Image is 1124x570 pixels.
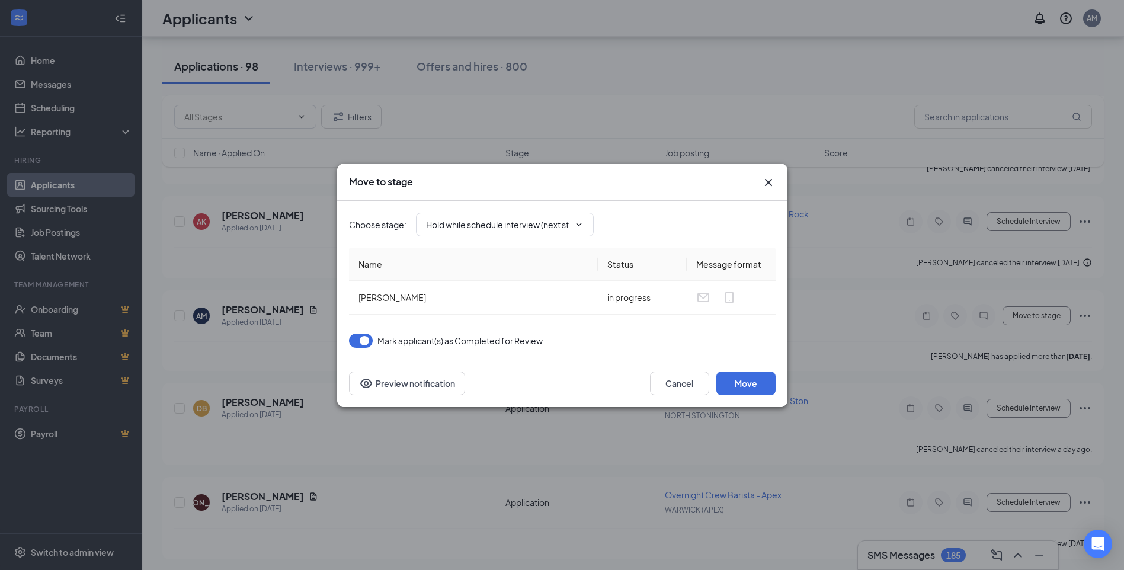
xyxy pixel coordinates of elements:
[349,175,413,188] h3: Move to stage
[722,290,736,305] svg: MobileSms
[359,376,373,390] svg: Eye
[687,248,776,281] th: Message format
[349,372,465,395] button: Preview notificationEye
[650,372,709,395] button: Cancel
[716,372,776,395] button: Move
[377,334,543,348] span: Mark applicant(s) as Completed for Review
[1084,530,1112,558] div: Open Intercom Messenger
[761,175,776,190] svg: Cross
[574,220,584,229] svg: ChevronDown
[349,218,406,231] span: Choose stage :
[349,248,598,281] th: Name
[598,248,687,281] th: Status
[598,281,687,315] td: in progress
[358,292,426,303] span: [PERSON_NAME]
[761,175,776,190] button: Close
[696,290,710,305] svg: Email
